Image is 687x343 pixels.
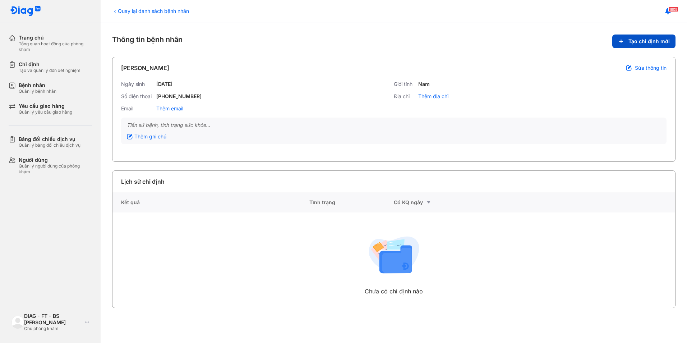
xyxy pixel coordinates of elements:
[19,82,56,88] div: Bệnh nhân
[418,93,448,100] div: Thêm địa chỉ
[19,142,80,148] div: Quản lý bảng đối chiếu dịch vụ
[394,198,478,207] div: Có KQ ngày
[156,81,172,87] div: [DATE]
[11,316,24,328] img: logo
[418,81,430,87] div: Nam
[112,192,309,212] div: Kết quả
[156,105,183,112] div: Thêm email
[121,177,165,186] div: Lịch sử chỉ định
[112,35,676,48] div: Thông tin bệnh nhân
[19,41,92,52] div: Tổng quan hoạt động của phòng khám
[127,133,166,140] div: Thêm ghi chú
[19,157,92,163] div: Người dùng
[365,287,423,296] div: Chưa có chỉ định nào
[24,326,82,331] div: Chủ phòng khám
[668,7,678,12] span: 1805
[127,122,661,128] div: Tiền sử bệnh, tình trạng sức khỏe...
[10,6,41,17] img: logo
[121,81,153,87] div: Ngày sinh
[121,64,169,72] div: [PERSON_NAME]
[19,88,56,94] div: Quản lý bệnh nhân
[309,192,394,212] div: Tình trạng
[19,35,92,41] div: Trang chủ
[612,35,676,48] button: Tạo chỉ định mới
[19,163,92,175] div: Quản lý người dùng của phòng khám
[24,313,82,326] div: DIAG - FT - BS [PERSON_NAME]
[19,103,72,109] div: Yêu cầu giao hàng
[19,109,72,115] div: Quản lý yêu cầu giao hàng
[394,93,415,100] div: Địa chỉ
[19,68,80,73] div: Tạo và quản lý đơn xét nghiệm
[394,81,415,87] div: Giới tính
[635,65,667,71] span: Sửa thông tin
[628,38,670,45] span: Tạo chỉ định mới
[19,61,80,68] div: Chỉ định
[112,7,189,15] div: Quay lại danh sách bệnh nhân
[121,93,153,100] div: Số điện thoại
[156,93,202,100] div: [PHONE_NUMBER]
[121,105,153,112] div: Email
[19,136,80,142] div: Bảng đối chiếu dịch vụ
